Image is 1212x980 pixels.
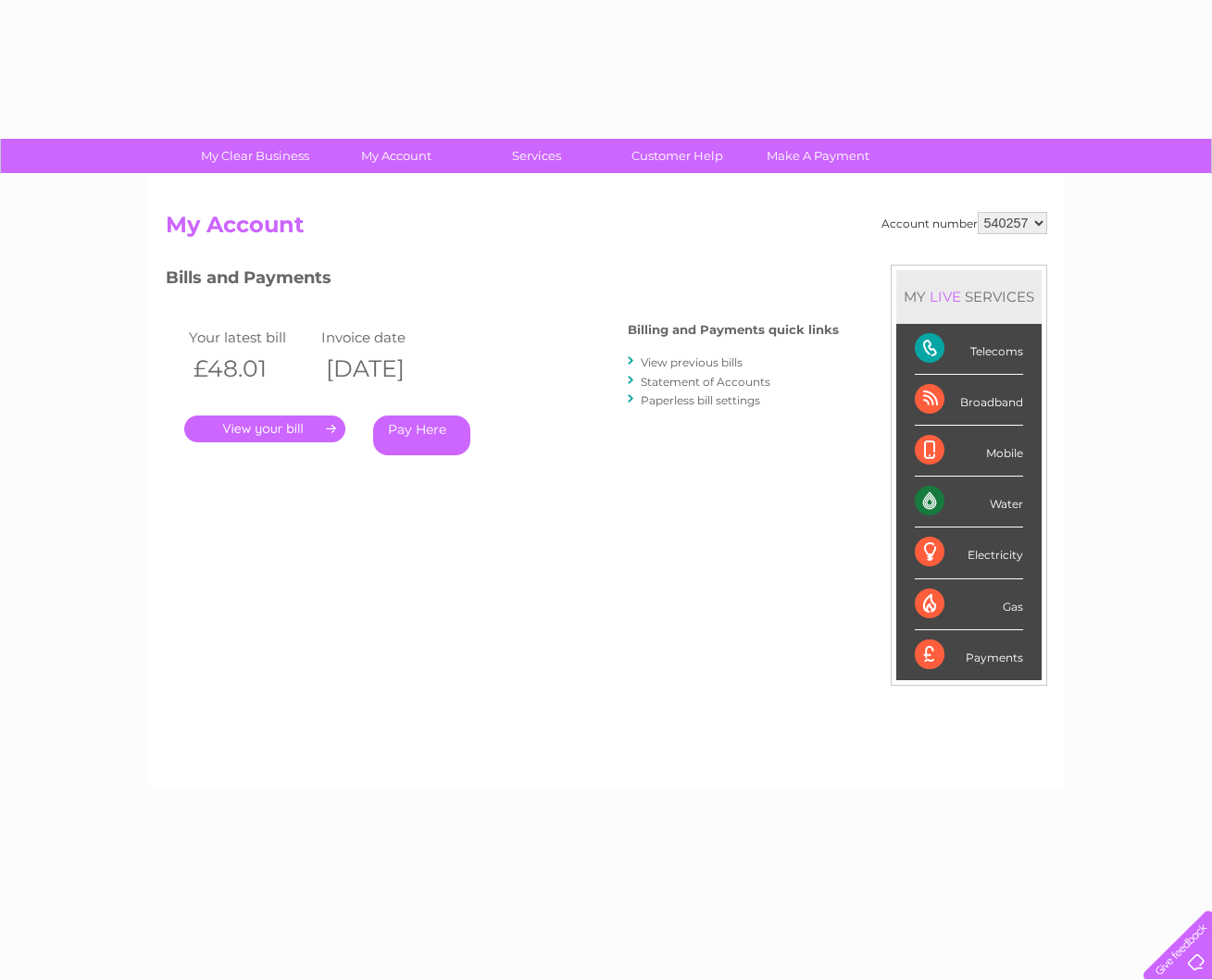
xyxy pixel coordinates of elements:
[896,270,1042,323] div: MY SERVICES
[317,350,450,388] th: [DATE]
[641,393,760,407] a: Paperless bill settings
[373,416,470,455] a: Pay Here
[184,325,318,350] td: Your latest bill
[915,426,1023,477] div: Mobile
[317,325,450,350] td: Invoice date
[881,212,1047,234] div: Account number
[915,579,1023,630] div: Gas
[915,324,1023,375] div: Telecoms
[179,139,331,173] a: My Clear Business
[319,139,472,173] a: My Account
[641,375,770,389] a: Statement of Accounts
[166,212,1047,247] h2: My Account
[915,375,1023,426] div: Broadband
[926,288,965,305] div: LIVE
[601,139,754,173] a: Customer Help
[184,416,345,442] a: .
[915,630,1023,680] div: Payments
[460,139,613,173] a: Services
[915,477,1023,527] div: Water
[166,265,839,297] h3: Bills and Payments
[915,527,1023,578] div: Electricity
[184,350,318,388] th: £48.01
[742,139,894,173] a: Make A Payment
[641,355,743,369] a: View previous bills
[628,323,839,337] h4: Billing and Payments quick links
